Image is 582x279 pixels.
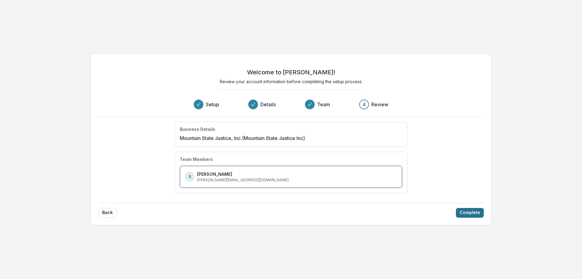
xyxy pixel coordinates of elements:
h4: Team Members [180,157,213,162]
p: Mountain State Justice, Inc. (Mountain State Justice Inc) [180,134,305,142]
div: Progress [194,100,388,109]
h4: Business Details [180,127,215,132]
p: Review your account information before completing the setup process. [220,78,363,85]
h3: Team [317,101,330,108]
h3: Details [260,101,276,108]
h3: Setup [206,101,219,108]
h3: Review [371,101,388,108]
button: Back [98,208,117,218]
div: 4 [363,101,366,108]
p: [PERSON_NAME] [197,171,232,177]
p: S [189,174,191,179]
button: Complete [456,208,484,218]
h2: Welcome to [PERSON_NAME]! [247,69,335,76]
p: [PERSON_NAME][EMAIL_ADDRESS][DOMAIN_NAME] [197,177,289,183]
